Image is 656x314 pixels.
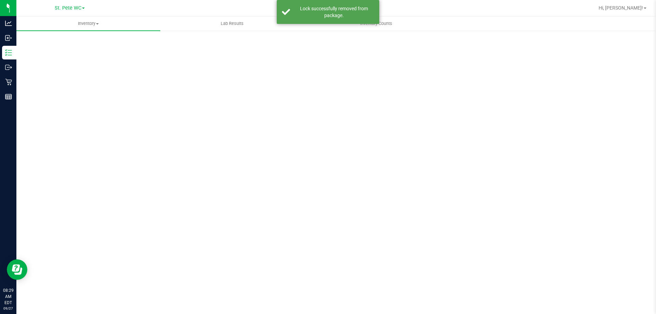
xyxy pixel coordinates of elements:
[16,16,160,31] a: Inventory
[5,79,12,85] inline-svg: Retail
[3,306,13,311] p: 09/27
[16,21,160,27] span: Inventory
[294,5,374,19] div: Lock successfully removed from package.
[599,5,643,11] span: Hi, [PERSON_NAME]!
[5,35,12,41] inline-svg: Inbound
[5,93,12,100] inline-svg: Reports
[211,21,253,27] span: Lab Results
[5,20,12,27] inline-svg: Analytics
[160,16,304,31] a: Lab Results
[55,5,81,11] span: St. Pete WC
[3,287,13,306] p: 08:29 AM EDT
[7,259,27,280] iframe: Resource center
[5,49,12,56] inline-svg: Inventory
[5,64,12,71] inline-svg: Outbound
